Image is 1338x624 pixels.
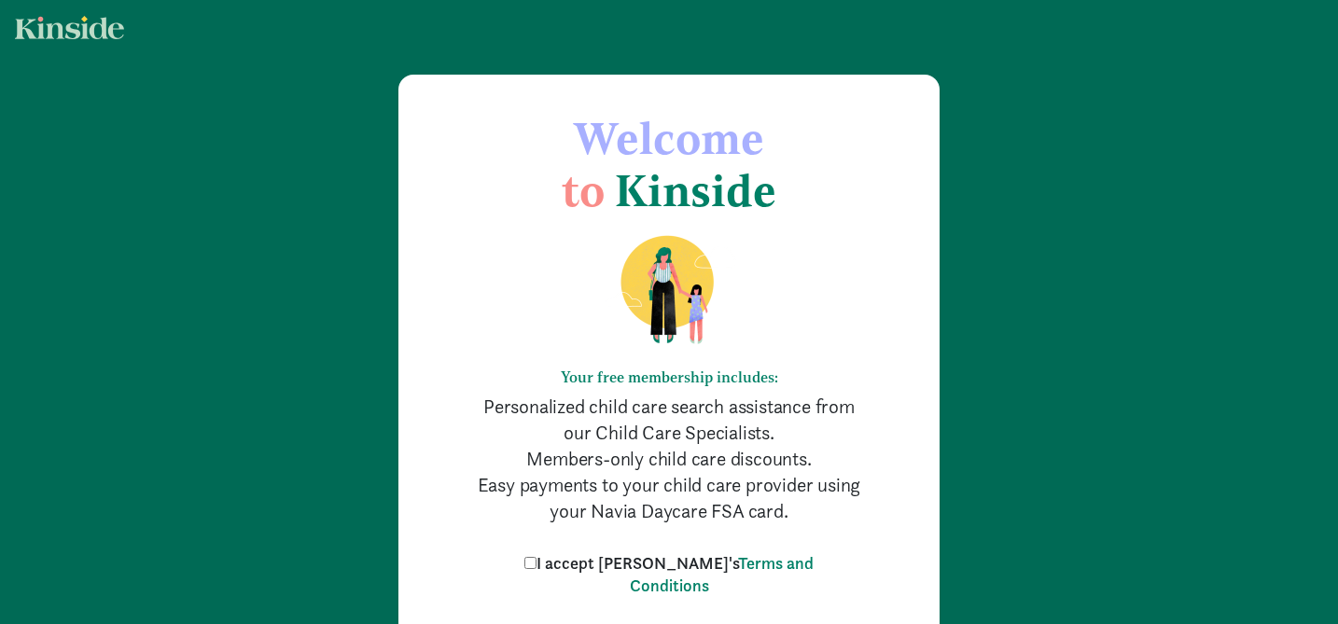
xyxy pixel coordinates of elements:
[598,234,741,346] img: illustration-mom-daughter.png
[562,163,605,217] span: to
[520,552,818,597] label: I accept [PERSON_NAME]'s
[630,552,815,596] a: Terms and Conditions
[574,111,764,165] span: Welcome
[524,557,537,569] input: I accept [PERSON_NAME]'sTerms and Conditions
[15,16,124,39] img: light.svg
[473,446,865,472] p: Members-only child care discounts.
[473,394,865,446] p: Personalized child care search assistance from our Child Care Specialists.
[473,368,865,386] h6: Your free membership includes:
[615,163,776,217] span: Kinside
[473,472,865,524] p: Easy payments to your child care provider using your Navia Daycare FSA card.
